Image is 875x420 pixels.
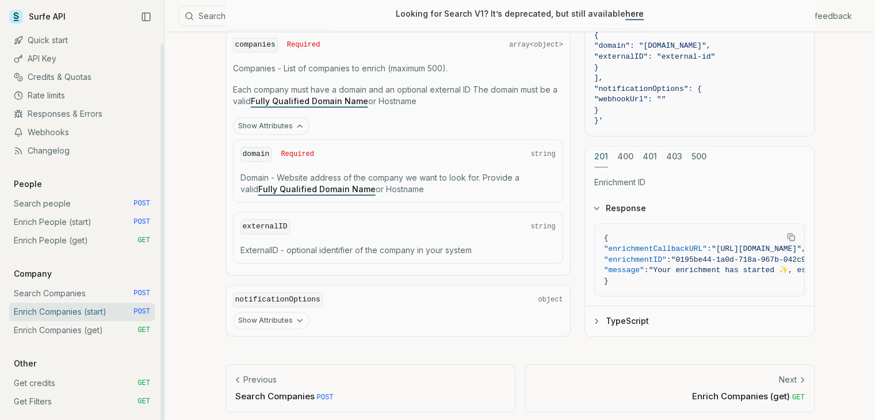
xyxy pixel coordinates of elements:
button: Collapse Sidebar [137,8,155,25]
span: : [667,255,671,264]
p: Search Companies [235,390,506,402]
span: "notificationOptions": { [594,85,702,93]
span: GET [137,236,150,245]
span: GET [137,397,150,406]
span: GET [137,379,150,388]
span: , [801,245,806,253]
p: Looking for Search V1? It’s deprecated, but still available [396,8,644,20]
p: Company [9,268,56,280]
span: : [644,266,649,274]
span: "0195be44-1a0d-718a-967b-042c9d17ffd7" [671,255,842,264]
span: string [530,222,555,231]
a: Give feedback [795,10,852,22]
span: Required [287,40,320,49]
code: externalID [240,219,290,235]
p: People [9,178,47,190]
a: Get Filters GET [9,392,155,411]
a: Webhooks [9,123,155,142]
span: POST [133,199,150,208]
p: Domain - Website address of the company we want to look for. Provide a valid or Hostname [240,172,556,195]
button: 500 [691,146,706,167]
a: API Key [9,49,155,68]
a: Fully Qualified Domain Name [251,96,368,106]
a: Enrich Companies (start) POST [9,303,155,321]
p: Companies - List of companies to enrich (maximum 500). [233,63,563,74]
span: { [594,31,599,40]
span: "enrichmentCallbackURL" [604,245,707,253]
a: here [625,9,644,18]
button: 201 [594,146,608,167]
a: NextEnrich Companies (get) GET [525,364,815,412]
p: Other [9,358,41,369]
button: 401 [643,146,657,167]
p: Each company must have a domain and an optional external ID The domain must be a valid or Hostname [233,84,563,107]
span: GET [792,394,805,402]
a: Fully Qualified Domain Name [258,184,376,194]
span: : [707,245,712,253]
div: Response [585,224,814,306]
span: POST [133,307,150,316]
span: }' [594,117,603,125]
button: Response [585,194,814,224]
a: Search people POST [9,194,155,213]
p: ExternalID - optional identifier of the company in your system [240,245,556,256]
span: } [594,63,599,72]
p: Next [779,374,797,385]
span: POST [133,217,150,227]
button: 403 [666,146,682,167]
a: Enrich People (start) POST [9,213,155,231]
button: Show Attributes [233,117,310,135]
span: } [594,106,599,114]
button: TypeScript [585,306,814,336]
a: Changelog [9,142,155,160]
span: POST [317,394,334,402]
a: Search Companies POST [9,284,155,303]
a: Credits & Quotas [9,68,155,86]
button: Show Attributes [233,312,310,329]
p: Previous [243,374,277,385]
a: PreviousSearch Companies POST [226,364,515,412]
code: companies [233,37,278,53]
span: Required [281,150,314,159]
a: Enrich Companies (get) GET [9,321,155,339]
span: ], [594,74,603,82]
button: SearchCtrlK [178,6,466,26]
button: 400 [617,146,633,167]
p: Enrich Companies (get) [534,390,805,402]
span: array<object> [509,40,563,49]
span: "webhookUrl": "" [594,95,666,104]
span: { [604,234,609,243]
span: string [530,150,555,159]
a: Get credits GET [9,374,155,392]
code: notificationOptions [233,292,323,308]
a: Responses & Errors [9,105,155,123]
span: "externalID": "external-id" [594,52,716,61]
a: Rate limits [9,86,155,105]
span: object [538,295,563,304]
code: domain [240,147,272,162]
span: "[URL][DOMAIN_NAME]" [712,245,801,253]
p: Enrichment ID [594,177,805,188]
a: Surfe API [9,8,66,25]
span: "message" [604,266,644,274]
button: Copy Text [782,229,800,246]
span: "enrichmentID" [604,255,667,264]
span: } [604,277,609,285]
a: Quick start [9,31,155,49]
span: "domain": "[DOMAIN_NAME]", [594,42,711,51]
span: POST [133,289,150,298]
a: Enrich People (get) GET [9,231,155,250]
span: GET [137,326,150,335]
